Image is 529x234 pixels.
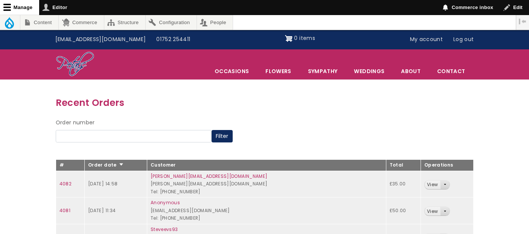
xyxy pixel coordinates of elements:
[88,180,117,187] time: [DATE] 14:58
[207,63,257,79] span: Occasions
[104,15,145,30] a: Structure
[151,32,195,47] a: 01752 254411
[151,199,180,206] a: Anonymous
[88,207,116,214] time: [DATE] 11:34
[56,118,95,127] label: Order number
[405,32,448,47] a: My account
[294,34,315,42] span: 0 items
[151,226,178,232] a: Steveevs93
[56,95,474,110] h3: Recent Orders
[421,160,473,171] th: Operations
[425,207,440,216] a: View
[56,51,95,78] img: Home
[386,171,421,197] td: £35.00
[386,160,421,171] th: Total
[197,15,233,30] a: People
[386,197,421,224] td: £50.00
[56,160,85,171] th: #
[59,180,72,187] a: 4082
[285,32,315,44] a: Shopping cart 0 items
[50,32,151,47] a: [EMAIL_ADDRESS][DOMAIN_NAME]
[59,207,70,214] a: 4081
[425,180,440,189] a: View
[20,15,58,30] a: Content
[147,171,386,197] td: [PERSON_NAME][EMAIL_ADDRESS][DOMAIN_NAME] Tel: [PHONE_NUMBER]
[59,15,104,30] a: Commerce
[516,15,529,28] button: Vertical orientation
[429,63,473,79] a: Contact
[300,63,346,79] a: Sympathy
[88,162,124,168] a: Order date
[448,32,479,47] a: Log out
[146,15,197,30] a: Configuration
[346,63,392,79] span: Weddings
[151,173,267,179] a: [PERSON_NAME][EMAIL_ADDRESS][DOMAIN_NAME]
[212,130,233,143] button: Filter
[147,160,386,171] th: Customer
[147,197,386,224] td: [EMAIL_ADDRESS][DOMAIN_NAME] Tel: [PHONE_NUMBER]
[285,32,293,44] img: Shopping cart
[393,63,428,79] a: About
[258,63,299,79] a: Flowers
